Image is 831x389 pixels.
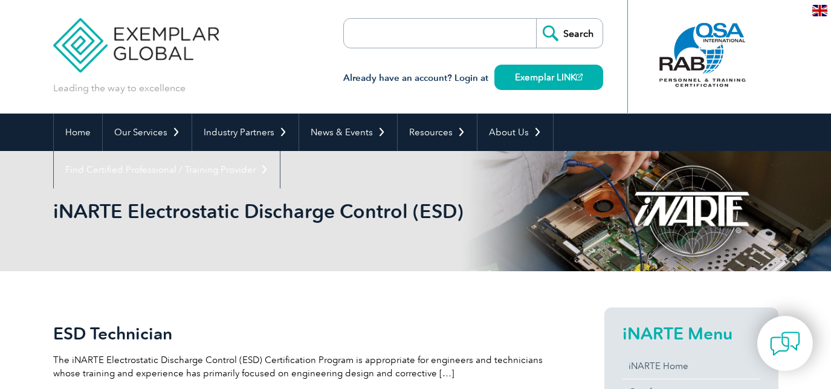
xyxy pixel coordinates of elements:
[398,114,477,151] a: Resources
[54,151,280,188] a: Find Certified Professional / Training Provider
[622,353,760,379] a: iNARTE Home
[103,114,192,151] a: Our Services
[54,114,102,151] a: Home
[576,74,583,80] img: open_square.png
[53,199,517,223] h1: iNARTE Electrostatic Discharge Control (ESD)
[299,114,397,151] a: News & Events
[812,5,827,16] img: en
[494,65,603,90] a: Exemplar LINK
[477,114,553,151] a: About Us
[536,19,603,48] input: Search
[53,82,186,95] p: Leading the way to excellence
[192,114,299,151] a: Industry Partners
[622,324,760,343] h2: iNARTE Menu
[343,71,603,86] h3: Already have an account? Login at
[53,324,561,343] h2: ESD Technician
[770,329,800,359] img: contact-chat.png
[53,353,561,380] p: The iNARTE Electrostatic Discharge Control (ESD) Certification Program is appropriate for enginee...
